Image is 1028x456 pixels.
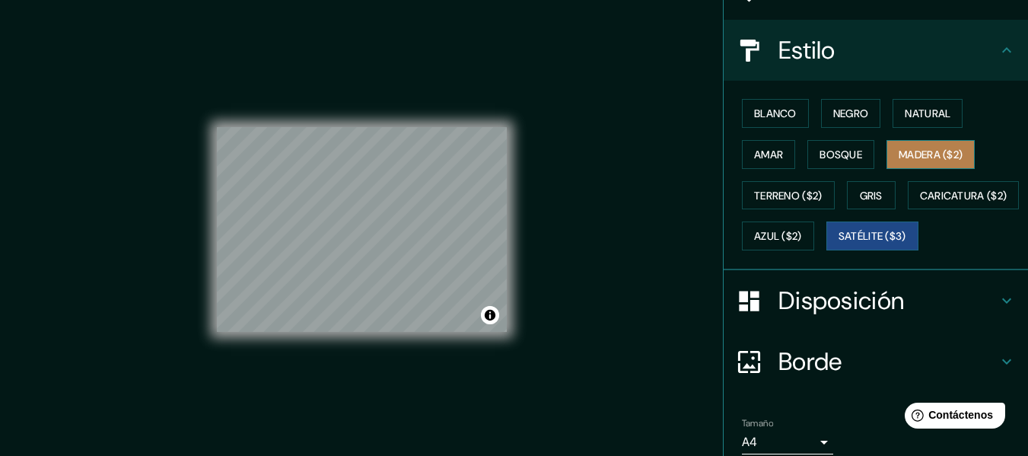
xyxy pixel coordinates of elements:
[724,270,1028,331] div: Disposición
[893,397,1011,439] iframe: Lanzador de widgets de ayuda
[481,306,499,324] button: Activar o desactivar atribución
[742,222,814,250] button: Azul ($2)
[742,140,795,169] button: Amar
[754,230,802,244] font: Azul ($2)
[839,230,906,244] font: Satélite ($3)
[778,285,904,317] font: Disposición
[847,181,896,210] button: Gris
[833,107,869,120] font: Negro
[886,140,975,169] button: Madera ($2)
[742,181,835,210] button: Terreno ($2)
[742,417,773,429] font: Tamaño
[826,222,918,250] button: Satélite ($3)
[893,99,963,128] button: Natural
[217,127,507,332] canvas: Mapa
[778,346,842,378] font: Borde
[742,434,757,450] font: A4
[860,189,883,202] font: Gris
[820,148,862,161] font: Bosque
[754,107,797,120] font: Blanco
[724,20,1028,81] div: Estilo
[778,34,835,66] font: Estilo
[908,181,1020,210] button: Caricatura ($2)
[807,140,874,169] button: Bosque
[742,430,833,454] div: A4
[821,99,881,128] button: Negro
[724,331,1028,392] div: Borde
[754,189,823,202] font: Terreno ($2)
[899,148,963,161] font: Madera ($2)
[742,99,809,128] button: Blanco
[905,107,950,120] font: Natural
[754,148,783,161] font: Amar
[920,189,1007,202] font: Caricatura ($2)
